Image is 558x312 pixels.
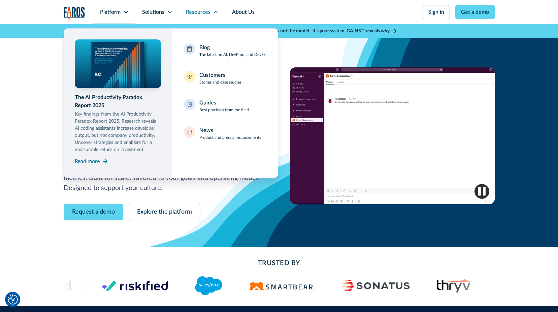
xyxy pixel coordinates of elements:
a: Explore the platform [129,204,200,220]
a: Get a demo [455,5,495,19]
p: The latest on AI, DevProd, and DevEx [199,52,266,58]
a: NewsProduct and press announcements [180,122,270,145]
a: CustomersStories and case studies [180,67,270,89]
div: News [199,126,213,134]
img: Logo of the analytics and reporting company Faros. [64,7,85,21]
div: Resources [186,8,210,16]
div: Customers [199,71,225,79]
a: Sign in [423,5,450,19]
img: Logo of the software testing platform SmartBear. [249,282,315,290]
p: Best practices from the field [199,107,249,113]
div: Read more [75,157,100,165]
img: Revisit consent button [8,294,18,305]
a: home [64,7,85,21]
a: Request a demo [64,204,123,220]
p: Key findings from the AI Productivity Paradox Report 2025. Research reveals AI coding assistants ... [75,111,161,153]
div: Guides [199,99,216,107]
div: The AI Productivity Paradox Report 2025 [75,93,161,110]
a: GuidesBest practices from the field [180,95,270,117]
p: Product and press announcements [199,134,261,141]
p: Stories and case studies [199,79,241,85]
nav: Resources [64,24,495,178]
img: Logo of the CRM platform Salesforce. [195,276,222,295]
img: Thryv's logo [437,279,471,292]
a: The AI Productivity Paradox Report 2025Key findings from the AI Productivity Paradox Report 2025.... [75,39,161,167]
a: BlogThe latest on AI, DevProd, and DevEx [180,39,270,62]
img: Pause video [474,184,489,199]
div: Platform [100,8,121,16]
div: Blog [199,43,210,52]
img: Sonatus Logo [342,280,410,291]
div: Solutions [142,8,164,16]
button: Cookie Settings [8,294,18,305]
img: Logo of the risk management platform Riskified. [101,280,168,291]
h2: Trusted By [118,258,441,268]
